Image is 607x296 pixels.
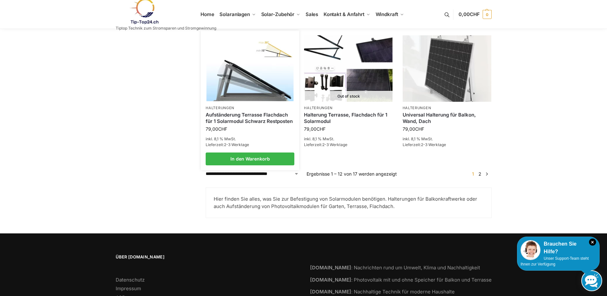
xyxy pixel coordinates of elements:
[317,126,326,132] span: CHF
[219,11,250,17] span: Solaranlagen
[224,142,249,147] span: 2-3 Werktage
[310,265,480,271] a: [DOMAIN_NAME]: Nachrichten rund um Umwelt, Klima und Nachhaltigkeit
[218,126,227,132] span: CHF
[116,26,216,30] p: Tiptop Technik zum Stromsparen und Stromgewinnung
[589,239,596,246] i: Schließen
[324,11,364,17] span: Kontakt & Anfahrt
[304,126,326,132] bdi: 79,00
[304,106,333,110] a: Halterungen
[521,256,589,266] span: Unser Support-Team steht Ihnen zur Verfügung
[470,171,476,177] span: Seite 1
[310,289,455,295] a: [DOMAIN_NAME]: Nachhaltige Technik für moderne Haushalte
[306,11,318,17] span: Sales
[207,36,294,101] img: Halterung-Terrasse Aufständerung
[206,126,227,132] bdi: 79,00
[470,11,480,17] span: CHF
[459,11,479,17] span: 0,00
[403,106,431,110] a: Halterungen
[310,277,492,283] a: [DOMAIN_NAME]: Photovoltaik mit und ohne Speicher für Balkon und Terrasse
[521,240,540,260] img: Customer service
[421,142,446,147] span: 2-3 Werktage
[477,171,483,177] a: Seite 2
[116,277,145,283] a: Datenschutz
[304,136,393,142] p: inkl. 8,1 % MwSt.
[214,196,483,210] p: Hier finden Sie alles, was Sie zur Befestigung von Solarmodulen benötigen. Halterungen für Balkon...
[483,10,492,19] span: 0
[521,240,596,256] div: Brauchen Sie Hilfe?
[415,126,424,132] span: CHF
[304,35,393,102] img: Halterung Terrasse, Flachdach für 1 Solarmodul
[403,142,446,147] span: Lieferzeit:
[304,35,393,102] a: Out of stockHalterung Terrasse, Flachdach für 1 Solarmodul
[304,112,393,124] a: Halterung Terrasse, Flachdach für 1 Solarmodul
[206,170,299,177] select: Shop-Reihenfolge
[403,112,491,124] a: Universal Halterung für Balkon, Wand, Dach
[206,106,234,110] a: Halterungen
[468,170,491,177] nav: Produkt-Seitennummerierung
[307,170,397,177] p: Ergebnisse 1 – 12 von 17 werden angezeigt
[206,112,294,124] a: Aufständerung Terrasse Flachdach für 1 Solarmodul Schwarz Restposten
[376,11,398,17] span: Windkraft
[116,285,141,292] a: Impressum
[310,289,351,295] strong: [DOMAIN_NAME]
[206,142,249,147] span: Lieferzeit:
[403,35,491,102] img: Befestigung Solarpaneele
[310,277,351,283] strong: [DOMAIN_NAME]
[403,136,491,142] p: inkl. 8,1 % MwSt.
[459,5,491,24] a: 0,00CHF 0
[206,152,294,165] a: In den Warenkorb legen: „Aufständerung Terrasse Flachdach für 1 Solarmodul Schwarz Restposten“
[484,170,489,177] a: →
[310,265,351,271] strong: [DOMAIN_NAME]
[116,254,297,260] span: Über [DOMAIN_NAME]
[322,142,347,147] span: 2-3 Werktage
[304,142,347,147] span: Lieferzeit:
[261,11,295,17] span: Solar-Zubehör
[403,126,424,132] bdi: 79,00
[206,136,294,142] p: inkl. 8,1 % MwSt.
